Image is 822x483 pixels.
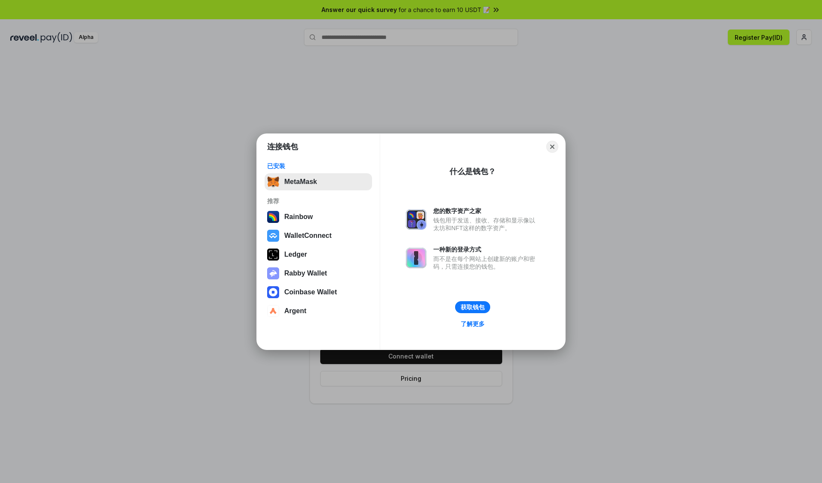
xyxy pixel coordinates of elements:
[406,248,426,268] img: svg+xml,%3Csvg%20xmlns%3D%22http%3A%2F%2Fwww.w3.org%2F2000%2Fsvg%22%20fill%3D%22none%22%20viewBox...
[267,305,279,317] img: svg+xml,%3Csvg%20width%3D%2228%22%20height%3D%2228%22%20viewBox%3D%220%200%2028%2028%22%20fill%3D...
[284,213,313,221] div: Rainbow
[433,246,539,253] div: 一种新的登录方式
[265,265,372,282] button: Rabby Wallet
[265,208,372,225] button: Rainbow
[267,162,369,170] div: 已安装
[455,301,490,313] button: 获取钱包
[284,288,337,296] div: Coinbase Wallet
[265,227,372,244] button: WalletConnect
[284,232,332,240] div: WalletConnect
[267,230,279,242] img: svg+xml,%3Csvg%20width%3D%2228%22%20height%3D%2228%22%20viewBox%3D%220%200%2028%2028%22%20fill%3D...
[456,318,490,329] a: 了解更多
[450,166,496,177] div: 什么是钱包？
[265,302,372,320] button: Argent
[433,255,539,270] div: 而不是在每个网站上创建新的账户和密码，只需连接您的钱包。
[265,284,372,301] button: Coinbase Wallet
[284,307,307,315] div: Argent
[433,207,539,215] div: 您的数字资产之家
[284,270,327,277] div: Rabby Wallet
[433,216,539,232] div: 钱包用于发送、接收、存储和显示像以太坊和NFT这样的数字资产。
[546,141,558,153] button: Close
[267,267,279,279] img: svg+xml,%3Csvg%20xmlns%3D%22http%3A%2F%2Fwww.w3.org%2F2000%2Fsvg%22%20fill%3D%22none%22%20viewBox...
[406,209,426,230] img: svg+xml,%3Csvg%20xmlns%3D%22http%3A%2F%2Fwww.w3.org%2F2000%2Fsvg%22%20fill%3D%22none%22%20viewBox...
[284,178,317,186] div: MetaMask
[267,197,369,205] div: 推荐
[267,211,279,223] img: svg+xml,%3Csvg%20width%3D%22120%22%20height%3D%22120%22%20viewBox%3D%220%200%20120%20120%22%20fil...
[461,320,485,328] div: 了解更多
[265,173,372,190] button: MetaMask
[267,176,279,188] img: svg+xml,%3Csvg%20fill%3D%22none%22%20height%3D%2233%22%20viewBox%3D%220%200%2035%2033%22%20width%...
[461,303,485,311] div: 获取钱包
[267,286,279,298] img: svg+xml,%3Csvg%20width%3D%2228%22%20height%3D%2228%22%20viewBox%3D%220%200%2028%2028%22%20fill%3D...
[267,249,279,261] img: svg+xml,%3Csvg%20xmlns%3D%22http%3A%2F%2Fwww.w3.org%2F2000%2Fsvg%22%20width%3D%2228%22%20height%3...
[265,246,372,263] button: Ledger
[284,251,307,258] div: Ledger
[267,142,298,152] h1: 连接钱包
